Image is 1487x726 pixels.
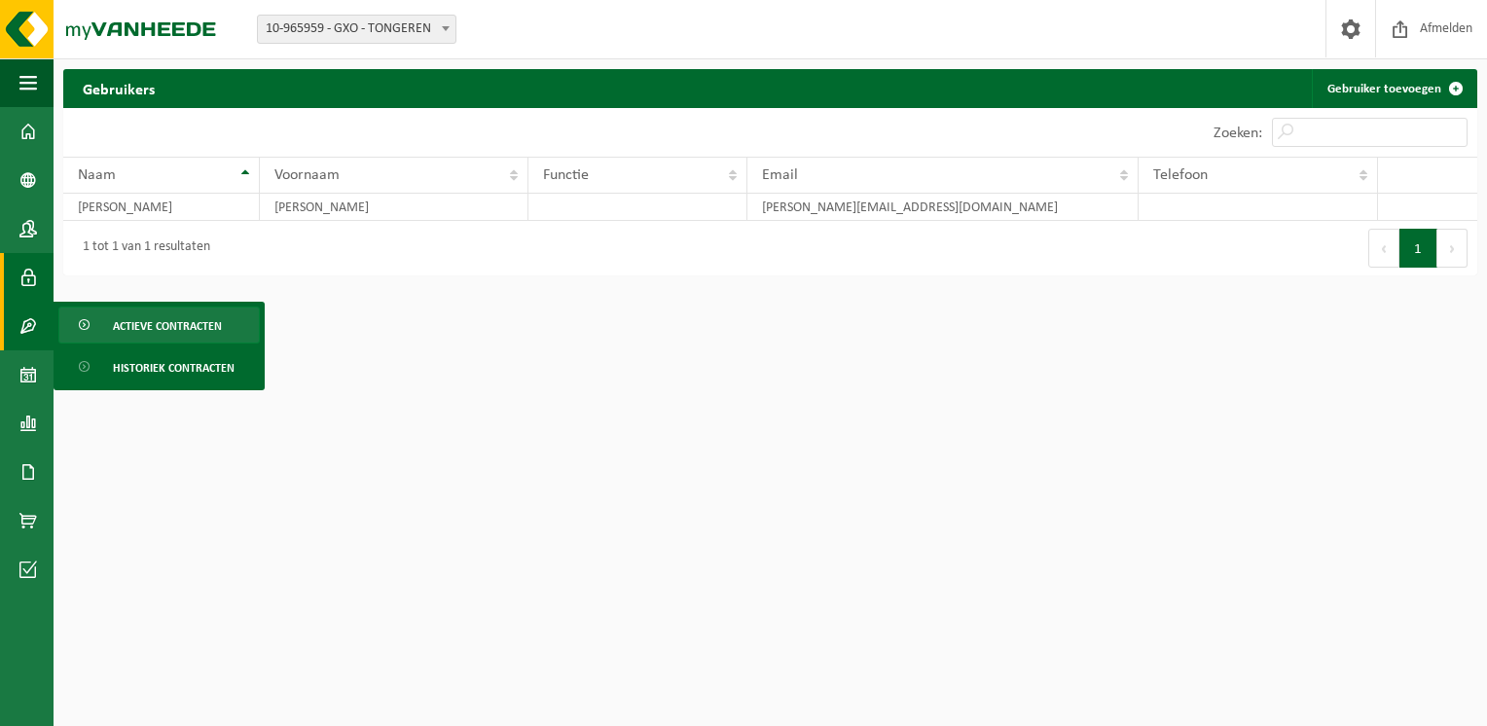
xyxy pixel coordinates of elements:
[58,348,260,385] a: Historiek contracten
[1312,69,1475,108] a: Gebruiker toevoegen
[1437,229,1468,268] button: Next
[113,349,235,386] span: Historiek contracten
[63,194,260,221] td: [PERSON_NAME]
[1214,126,1262,141] label: Zoeken:
[762,167,798,183] span: Email
[1153,167,1208,183] span: Telefoon
[747,194,1139,221] td: [PERSON_NAME][EMAIL_ADDRESS][DOMAIN_NAME]
[73,231,210,266] div: 1 tot 1 van 1 resultaten
[1399,229,1437,268] button: 1
[78,167,116,183] span: Naam
[258,16,455,43] span: 10-965959 - GXO - TONGEREN
[257,15,456,44] span: 10-965959 - GXO - TONGEREN
[543,167,589,183] span: Functie
[260,194,528,221] td: [PERSON_NAME]
[274,167,340,183] span: Voornaam
[113,308,222,345] span: Actieve contracten
[63,69,174,107] h2: Gebruikers
[58,307,260,344] a: Actieve contracten
[1368,229,1399,268] button: Previous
